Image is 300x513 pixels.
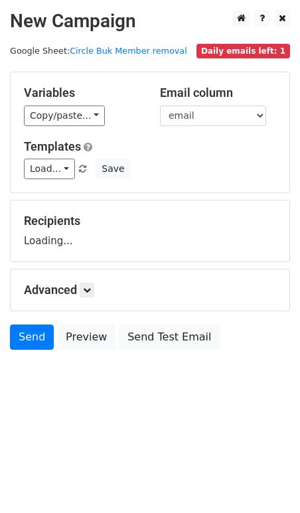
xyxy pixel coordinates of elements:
h5: Variables [24,86,140,100]
small: Google Sheet: [10,46,187,56]
a: Templates [24,139,81,153]
a: Daily emails left: 1 [196,46,290,56]
a: Send Test Email [119,325,220,350]
a: Load... [24,159,75,179]
h5: Email column [160,86,276,100]
h5: Advanced [24,283,276,297]
a: Send [10,325,54,350]
a: Circle Buk Member removal [70,46,187,56]
button: Save [96,159,130,179]
a: Preview [57,325,115,350]
span: Daily emails left: 1 [196,44,290,58]
h2: New Campaign [10,10,290,33]
a: Copy/paste... [24,106,105,126]
h5: Recipients [24,214,276,228]
div: Loading... [24,214,276,248]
